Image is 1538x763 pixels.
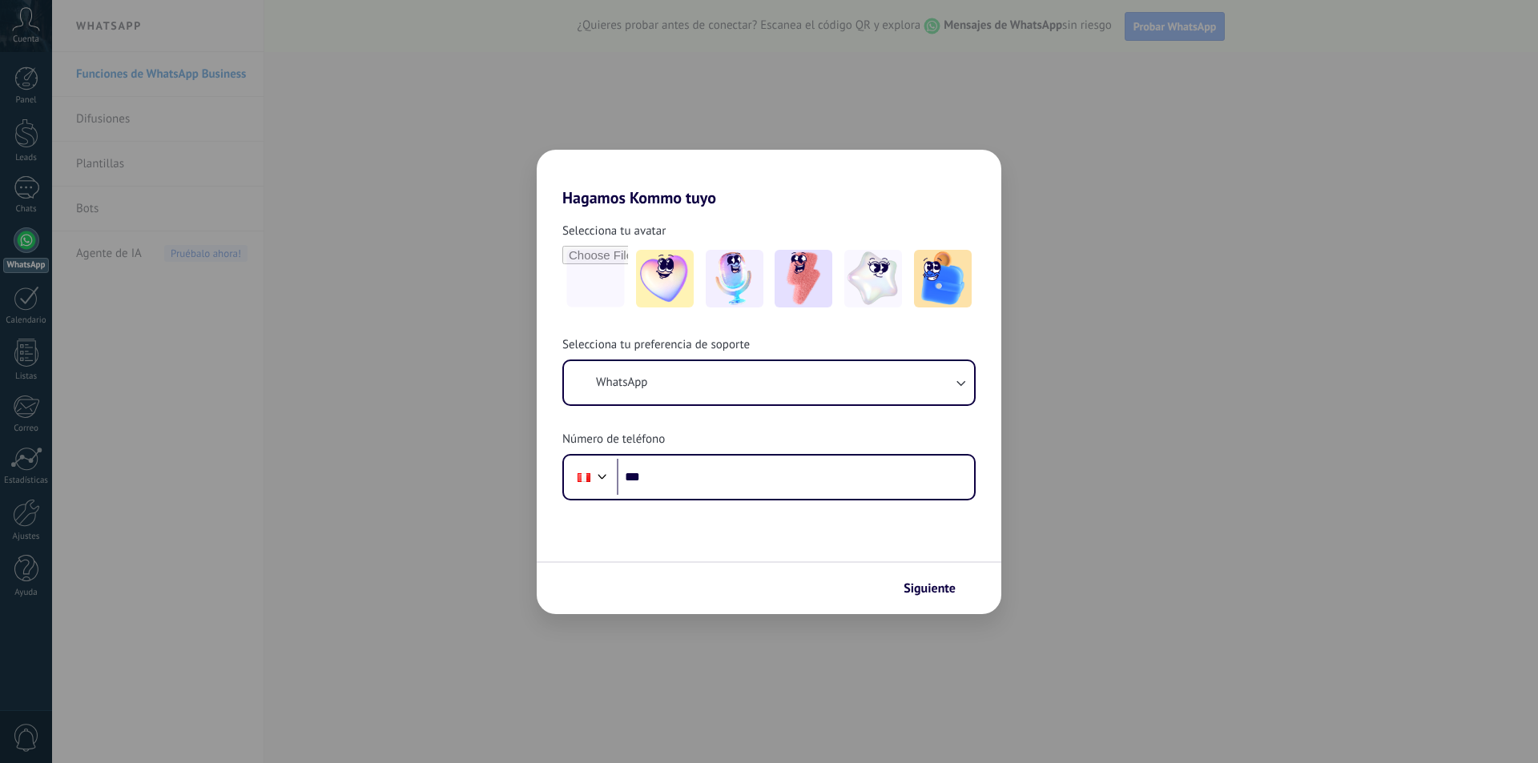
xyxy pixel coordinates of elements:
h2: Hagamos Kommo tuyo [537,150,1001,207]
span: WhatsApp [596,375,647,391]
img: -5.jpeg [914,250,972,307]
span: Siguiente [904,583,956,594]
img: -4.jpeg [844,250,902,307]
span: Número de teléfono [562,432,665,448]
button: Siguiente [896,575,977,602]
button: WhatsApp [564,361,974,404]
img: -1.jpeg [636,250,694,307]
img: -2.jpeg [706,250,763,307]
div: Peru: + 51 [569,460,599,494]
img: -3.jpeg [775,250,832,307]
span: Selecciona tu preferencia de soporte [562,337,750,353]
span: Selecciona tu avatar [562,223,666,239]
